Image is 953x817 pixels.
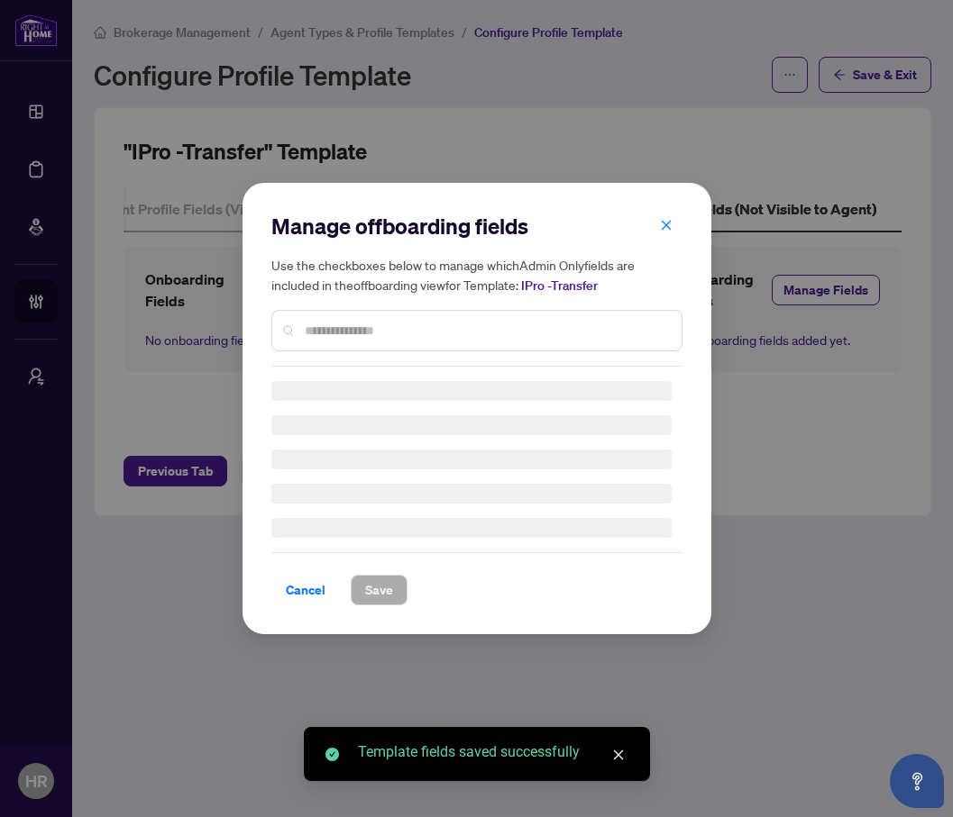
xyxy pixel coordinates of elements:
[521,277,598,294] span: IPro -Transfer
[325,748,339,761] span: check-circle
[358,741,628,763] div: Template fields saved successfully
[609,745,628,765] a: Close
[271,255,683,295] h5: Use the checkboxes below to manage which Admin Only fields are included in the offboarding view f...
[890,754,944,808] button: Open asap
[660,219,673,231] span: close
[286,576,325,604] span: Cancel
[271,575,340,605] button: Cancel
[271,212,683,241] h2: Manage offboarding fields
[612,749,625,761] span: close
[351,575,408,605] button: Save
